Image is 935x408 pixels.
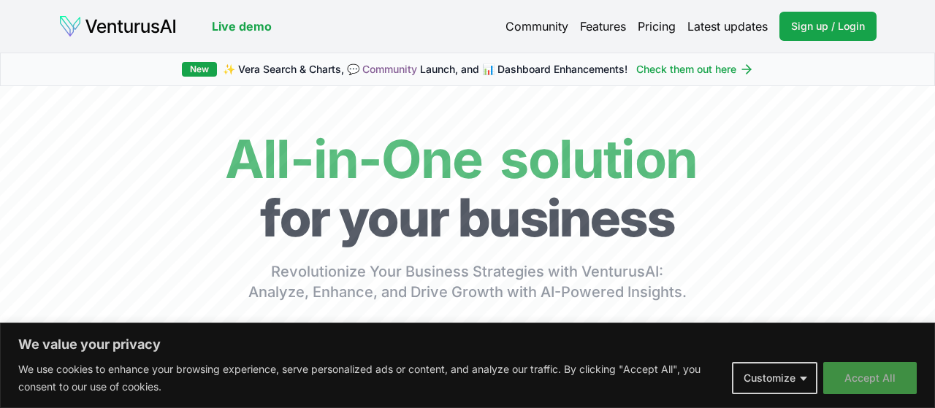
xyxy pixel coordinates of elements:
[791,19,865,34] span: Sign up / Login
[687,18,768,35] a: Latest updates
[580,18,626,35] a: Features
[636,62,754,77] a: Check them out here
[18,336,917,353] p: We value your privacy
[18,361,721,396] p: We use cookies to enhance your browsing experience, serve personalized ads or content, and analyz...
[638,18,676,35] a: Pricing
[732,362,817,394] button: Customize
[362,63,417,75] a: Community
[505,18,568,35] a: Community
[223,62,627,77] span: ✨ Vera Search & Charts, 💬 Launch, and 📊 Dashboard Enhancements!
[182,62,217,77] div: New
[823,362,917,394] button: Accept All
[58,15,177,38] img: logo
[779,12,877,41] a: Sign up / Login
[212,18,272,35] a: Live demo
